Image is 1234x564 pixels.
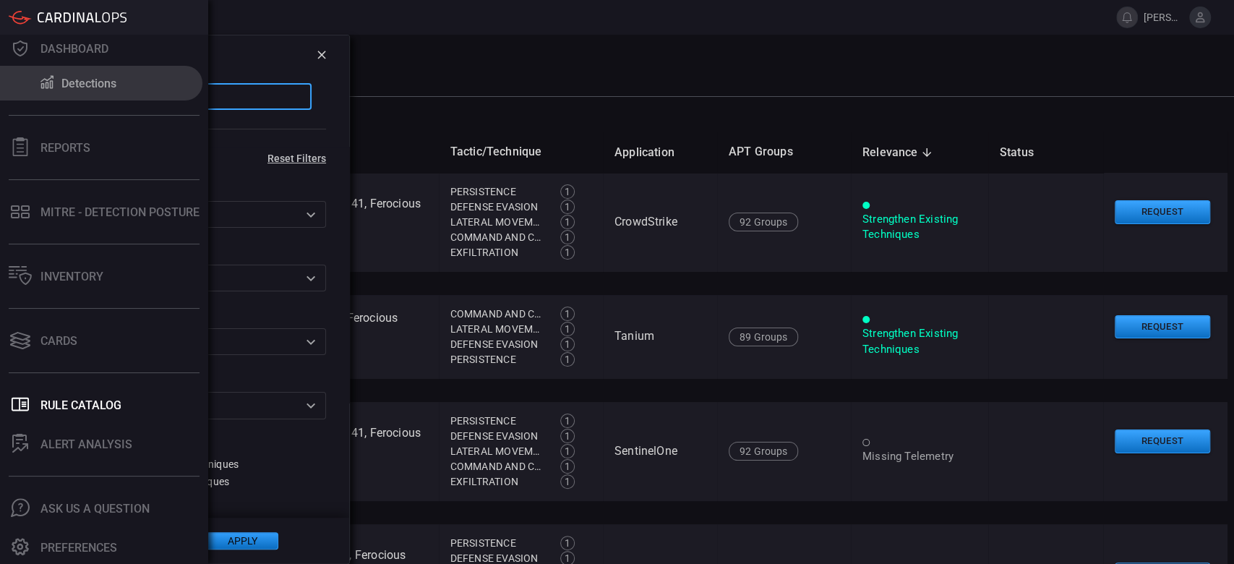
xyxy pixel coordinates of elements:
div: Strengthen Existing Techniques [862,212,977,243]
div: Defense Evasion [450,337,544,352]
div: Defense Evasion [450,429,544,444]
div: Exfiltration [450,474,544,490]
button: Open [301,268,321,289]
div: 1 [560,352,575,367]
div: Reports [40,141,90,155]
div: Lateral Movement [450,444,544,459]
th: APT Groups [717,132,851,173]
div: Persistence [450,184,544,200]
td: SentinelOne [603,402,717,501]
div: Command and Control [450,230,544,245]
button: Reset Filters [244,153,349,164]
div: Dashboard [40,42,108,56]
div: Persistence [450,414,544,429]
div: Detections [61,77,116,90]
div: 1 [560,200,575,214]
div: Persistence [450,352,544,367]
div: 1 [560,184,575,199]
div: Missing Telemetry [862,449,977,464]
button: Apply [206,531,278,549]
div: 1 [560,444,575,458]
div: 1 [560,337,575,351]
button: Request [1115,200,1210,224]
span: [PERSON_NAME][EMAIL_ADDRESS][PERSON_NAME][DOMAIN_NAME] [1144,12,1183,23]
div: Defense Evasion [450,200,544,215]
div: Lateral Movement [450,322,544,337]
div: ALERT ANALYSIS [40,437,132,451]
span: Application [614,144,693,161]
div: Rule Catalog [40,398,121,412]
div: 1 [560,536,575,550]
div: 1 [560,429,575,443]
div: 1 [560,230,575,244]
span: Status [1000,144,1053,161]
button: Open [301,332,321,352]
div: 1 [560,245,575,260]
div: Persistence [450,536,544,551]
div: Command and Control [450,459,544,474]
button: Request [1115,315,1210,339]
span: Relevance [862,144,937,161]
div: 1 [560,307,575,321]
div: Cards [40,334,77,348]
button: Open [301,205,321,225]
div: Inventory [40,270,103,283]
div: 92 Groups [729,442,799,461]
div: 1 [560,474,575,489]
div: Ask Us A Question [40,502,150,516]
div: Command and Control [450,307,544,322]
div: 1 [560,322,575,336]
div: 1 [560,459,575,474]
div: MITRE - Detection Posture [40,205,200,219]
th: Tactic/Technique [439,132,603,173]
div: Preferences [40,541,117,555]
div: 1 [560,414,575,428]
button: Request [1115,430,1210,453]
div: Lateral Movement [450,215,544,230]
td: CrowdStrike [603,173,717,272]
div: 89 Groups [729,328,799,346]
div: 1 [560,215,575,229]
div: 92 Groups [729,213,799,231]
td: Tanium [603,295,717,379]
div: Strengthen Existing Techniques [862,326,977,357]
button: Open [301,396,321,416]
div: Exfiltration [450,245,544,260]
